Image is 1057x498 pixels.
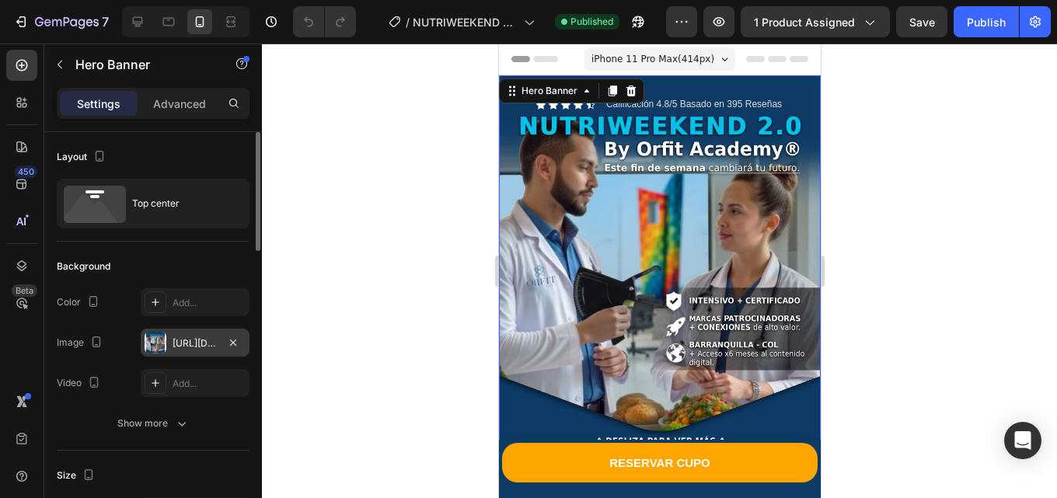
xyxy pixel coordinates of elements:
[77,96,120,112] p: Settings
[499,44,821,498] iframe: Design area
[57,409,249,437] button: Show more
[132,186,227,221] div: Top center
[954,6,1019,37] button: Publish
[406,14,410,30] span: /
[1004,422,1041,459] div: Open Intercom Messenger
[173,296,246,310] div: Add...
[896,6,947,37] button: Save
[117,416,190,431] div: Show more
[57,333,106,353] div: Image
[57,259,110,273] div: Background
[741,6,890,37] button: 1 product assigned
[909,16,935,29] span: Save
[57,292,103,313] div: Color
[6,6,116,37] button: 7
[15,165,37,178] div: 450
[173,377,246,391] div: Add...
[754,14,855,30] span: 1 product assigned
[967,14,1006,30] div: Publish
[153,96,206,112] p: Advanced
[75,55,208,74] p: Hero Banner
[570,15,613,29] span: Published
[293,6,356,37] div: Undo/Redo
[57,147,109,168] div: Layout
[57,373,103,394] div: Video
[173,336,218,350] div: [URL][DOMAIN_NAME]
[413,14,518,30] span: NUTRIWEEKEND FINAL
[57,465,98,486] div: Size
[102,12,109,31] p: 7
[12,284,37,297] div: Beta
